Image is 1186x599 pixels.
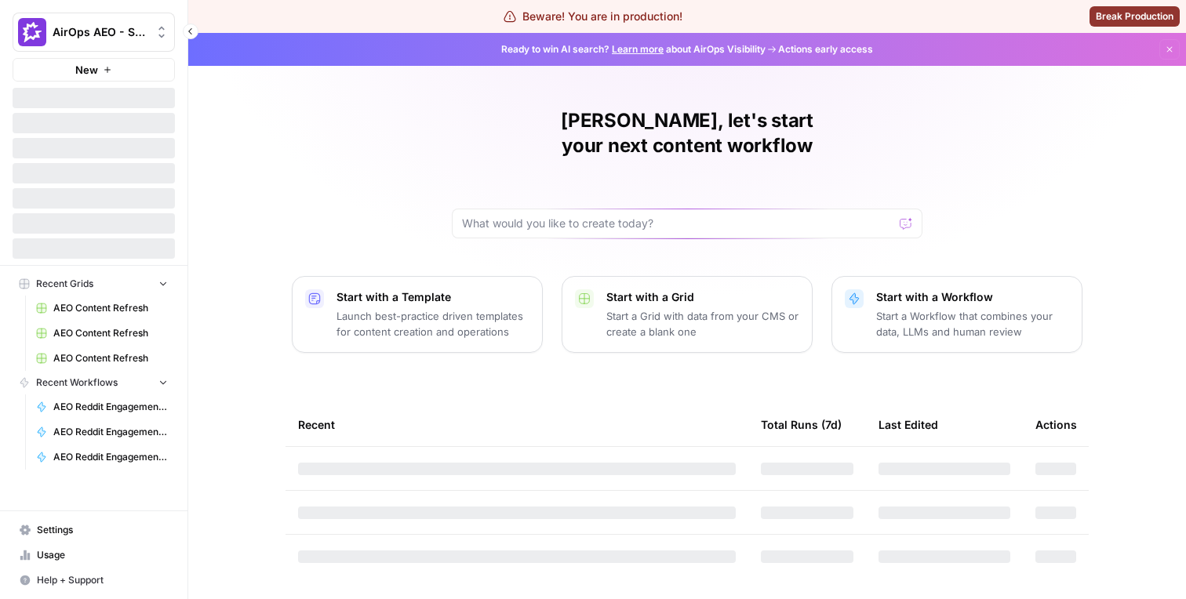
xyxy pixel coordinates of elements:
p: Start with a Workflow [876,289,1069,305]
span: Actions early access [778,42,873,56]
button: Start with a WorkflowStart a Workflow that combines your data, LLMs and human review [831,276,1082,353]
button: Workspace: AirOps AEO - Single Brand (Gong) [13,13,175,52]
span: AEO Content Refresh [53,301,168,315]
span: Settings [37,523,168,537]
div: Total Runs (7d) [761,403,842,446]
span: Break Production [1096,9,1173,24]
h1: [PERSON_NAME], let's start your next content workflow [452,108,922,158]
span: AEO Reddit Engagement - Fork [53,425,168,439]
span: AEO Content Refresh [53,326,168,340]
span: Usage [37,548,168,562]
a: AEO Content Refresh [29,321,175,346]
a: Usage [13,543,175,568]
span: AirOps AEO - Single Brand (Gong) [53,24,147,40]
button: Recent Workflows [13,371,175,394]
span: Recent Grids [36,277,93,291]
a: Settings [13,517,175,543]
a: Learn more [612,43,664,55]
span: AEO Reddit Engagement - Fork [53,400,168,414]
span: Ready to win AI search? about AirOps Visibility [501,42,766,56]
p: Start a Grid with data from your CMS or create a blank one [606,308,799,339]
button: Recent Grids [13,272,175,296]
a: AEO Reddit Engagement - Fork [29,419,175,445]
button: Start with a GridStart a Grid with data from your CMS or create a blank one [562,276,813,353]
span: New [75,62,98,78]
div: Actions [1035,403,1077,446]
p: Start a Workflow that combines your data, LLMs and human review [876,308,1069,339]
p: Launch best-practice driven templates for content creation and operations [337,308,529,339]
button: New [13,58,175,82]
a: AEO Reddit Engagement - Fork [29,394,175,419]
button: Help + Support [13,568,175,593]
input: What would you like to create today? [462,216,893,231]
a: AEO Content Refresh [29,296,175,321]
a: AEO Content Refresh [29,346,175,371]
p: Start with a Grid [606,289,799,305]
span: Help + Support [37,573,168,587]
div: Beware! You are in production! [504,9,682,24]
div: Last Edited [879,403,938,446]
span: AEO Reddit Engagement - Fork [53,450,168,464]
span: AEO Content Refresh [53,351,168,365]
button: Start with a TemplateLaunch best-practice driven templates for content creation and operations [292,276,543,353]
a: AEO Reddit Engagement - Fork [29,445,175,470]
div: Recent [298,403,736,446]
span: Recent Workflows [36,376,118,390]
p: Start with a Template [337,289,529,305]
button: Break Production [1090,6,1180,27]
img: AirOps AEO - Single Brand (Gong) Logo [18,18,46,46]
